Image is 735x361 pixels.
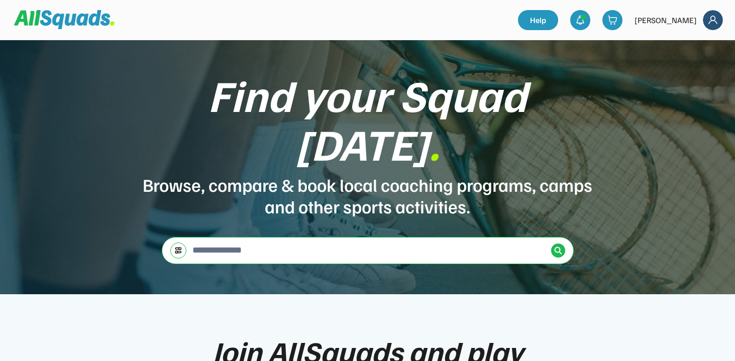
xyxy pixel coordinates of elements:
[575,15,585,25] img: bell-03%20%281%29.svg
[174,247,182,254] img: settings-03.svg
[142,174,594,217] div: Browse, compare & book local coaching programs, camps and other sports activities.
[142,70,594,168] div: Find your Squad [DATE]
[429,115,440,171] font: .
[703,10,723,30] img: Frame%2018.svg
[14,10,115,29] img: Squad%20Logo.svg
[554,247,562,255] img: Icon%20%2838%29.svg
[635,14,697,26] div: [PERSON_NAME]
[518,10,558,30] a: Help
[607,15,617,25] img: shopping-cart-01%20%281%29.svg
